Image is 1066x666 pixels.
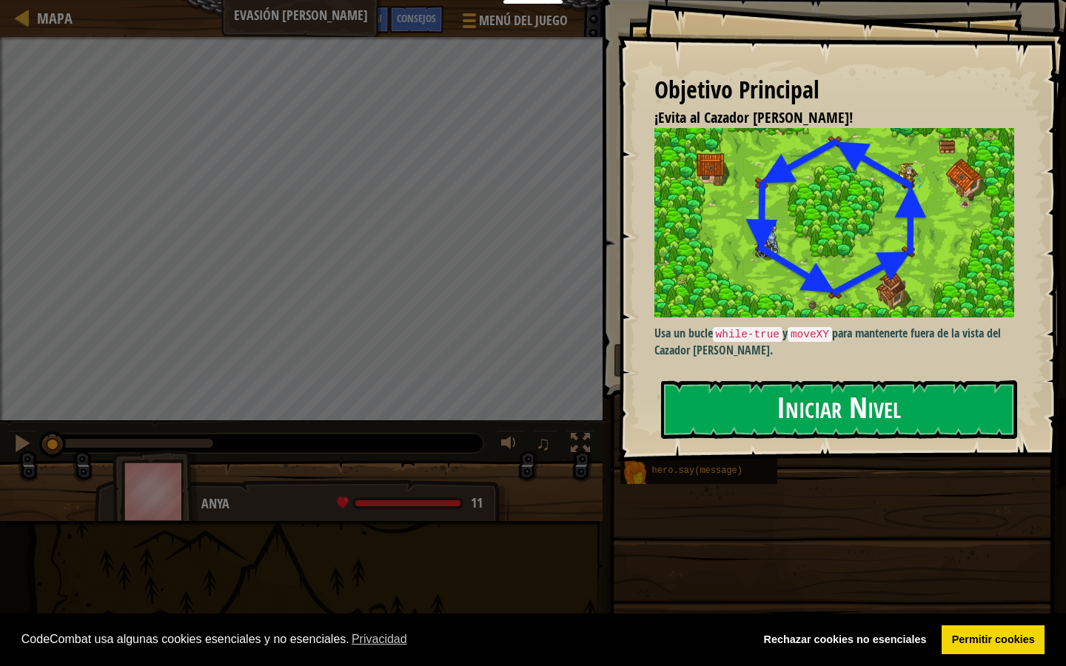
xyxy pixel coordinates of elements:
a: deny cookies [754,625,936,655]
button: Ajustar volúmen [496,430,526,460]
li: ¡Evita al Cazador de Cabezas! [636,107,1010,129]
div: Anya [201,494,494,514]
img: portrait.png [620,457,648,485]
span: ♫ [536,432,551,454]
button: Alterna pantalla completa. [566,430,595,460]
span: Menú del Juego [479,11,568,30]
a: learn more about cookies [349,628,409,650]
a: allow cookies [942,625,1045,655]
code: moveXY [788,327,832,342]
button: ♫ [533,430,558,460]
span: 11 [471,494,483,512]
span: hero.say(message) [652,465,742,476]
div: Objetivo Principal [654,73,1014,107]
button: Ask AI [349,6,389,33]
img: Forest evasion [654,128,1014,317]
img: thang_avatar_frame.png [113,450,198,532]
p: Usa un bucle y para mantenerte fuera de la vista del Cazador [PERSON_NAME]. [654,325,1014,359]
span: Mapa [37,8,73,28]
button: Iniciar Nivel [661,380,1017,439]
div: health: 11 / 11 [337,497,483,510]
a: Mapa [30,8,73,28]
button: ⌘ + P: Pause [7,430,37,460]
span: CodeCombat usa algunas cookies esenciales y no esenciales. [21,628,742,650]
span: Ask AI [357,11,382,25]
code: while-true [713,327,782,342]
button: Menú del Juego [451,6,577,41]
button: Correr ⇧↵ [614,343,1046,377]
span: ¡Evita al Cazador [PERSON_NAME]! [654,107,853,127]
span: Consejos [397,11,436,25]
